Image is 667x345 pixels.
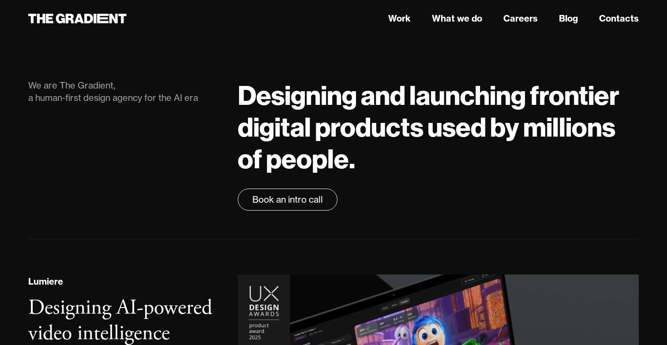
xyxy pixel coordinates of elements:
a: Book an intro call [238,189,337,211]
h1: Designing and launching frontier digital products used by millions of people. [238,79,639,174]
a: Work [388,12,411,25]
a: Blog [559,12,578,25]
a: Careers [503,12,538,25]
div: We are The Gradient, a human-first design agency for the AI era [28,79,220,104]
div: Lumiere [28,275,63,288]
a: What we do [432,12,482,25]
a: Contacts [599,12,639,25]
